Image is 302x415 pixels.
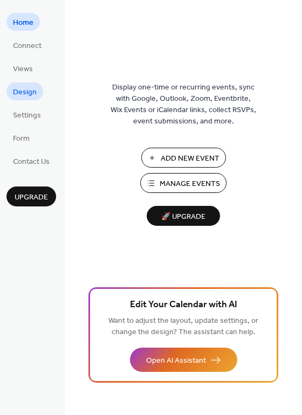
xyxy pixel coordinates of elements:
span: Upgrade [15,192,48,203]
span: Connect [13,40,42,52]
span: Edit Your Calendar with AI [130,298,237,313]
span: 🚀 Upgrade [153,210,214,224]
button: Open AI Assistant [130,348,237,372]
a: Settings [6,106,47,123]
span: Manage Events [160,178,220,190]
button: 🚀 Upgrade [147,206,220,226]
button: Upgrade [6,186,56,206]
span: Form [13,133,30,144]
button: Add New Event [141,148,226,168]
span: Home [13,17,33,29]
span: Add New Event [161,153,219,164]
a: Form [6,129,36,147]
span: Display one-time or recurring events, sync with Google, Outlook, Zoom, Eventbrite, Wix Events or ... [111,82,256,127]
a: Design [6,82,43,100]
span: Want to adjust the layout, update settings, or change the design? The assistant can help. [108,314,258,340]
a: Connect [6,36,48,54]
span: Settings [13,110,41,121]
span: Contact Us [13,156,50,168]
button: Manage Events [140,173,226,193]
a: Contact Us [6,152,56,170]
span: Design [13,87,37,98]
span: Open AI Assistant [146,355,206,366]
a: Views [6,59,39,77]
a: Home [6,13,40,31]
span: Views [13,64,33,75]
